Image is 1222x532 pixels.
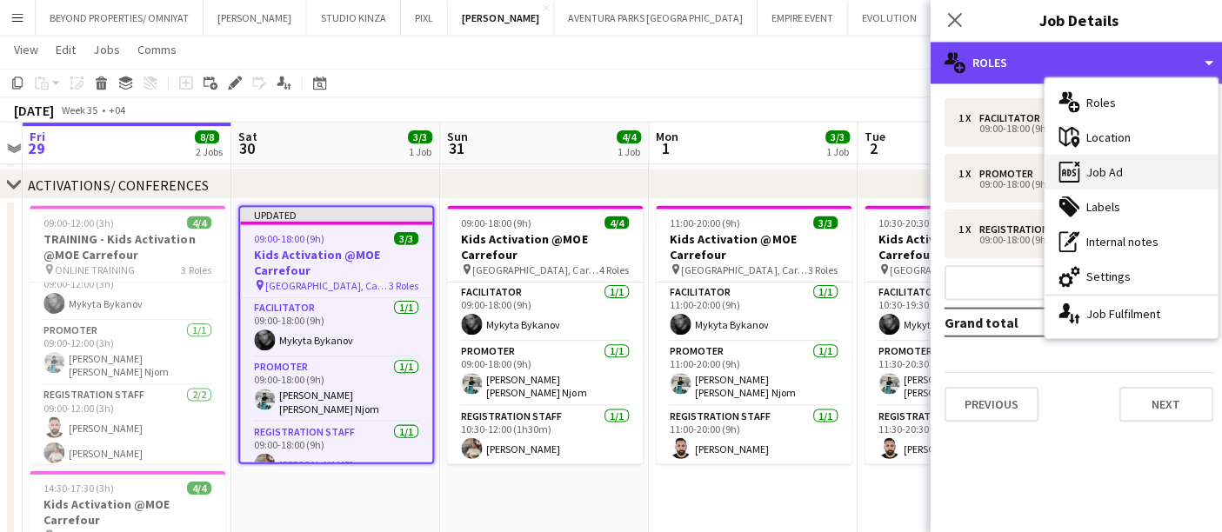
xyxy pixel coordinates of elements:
app-job-card: 09:00-12:00 (3h)4/4TRAINING - Kids Activation @MOE Carrefour ONLINE TRAINING3 RolesFacilitator1/1... [30,205,224,462]
span: 11:00-20:00 (9h) [667,216,738,229]
span: Fri [30,129,45,144]
span: Mon [653,129,676,144]
app-job-card: Updated09:00-18:00 (9h)3/3Kids Activation @MOE Carrefour [GEOGRAPHIC_DATA], Carrefour3 RolesFacil... [237,205,432,462]
span: 31 [443,138,466,158]
div: 09:00-18:00 (9h) [954,123,1176,132]
div: Facilitator [975,111,1043,123]
div: Roles [1040,84,1212,119]
span: Sun [445,129,466,144]
app-card-role: Promoter1/109:00-18:00 (9h)[PERSON_NAME] [PERSON_NAME] Njom [239,356,431,421]
button: [PERSON_NAME] [446,1,551,35]
div: Job Ad [1040,154,1212,189]
span: 3/3 [810,216,834,229]
span: 8/8 [194,130,218,143]
span: 3/3 [822,130,846,143]
div: Location [1040,119,1212,154]
span: 3 Roles [181,263,210,276]
span: 2 [858,138,881,158]
a: View [7,38,45,61]
span: Tue [861,129,881,144]
button: BEYOND PROPERTIES/ OMNIYAT [36,1,203,35]
div: Roles [926,42,1222,83]
span: 09:00-18:00 (9h) [459,216,530,229]
span: 4/4 [614,130,638,143]
span: 1 [651,138,676,158]
div: 1 Job [823,145,845,158]
span: 30 [235,138,257,158]
span: 4 Roles [597,263,626,276]
app-card-role: Promoter1/109:00-18:00 (9h)[PERSON_NAME] [PERSON_NAME] Njom [445,341,640,405]
a: Comms [130,38,183,61]
app-card-role: Registration Staff1/111:00-20:00 (9h)[PERSON_NAME] [653,405,848,464]
button: EVOLUTION [845,1,927,35]
span: 14:30-17:30 (3h) [43,480,114,493]
div: ACTIVATIONS/ CONFERENCES [28,176,208,193]
div: [DATE] [14,101,54,118]
span: Edit [56,42,76,57]
div: 09:00-18:00 (9h) [954,179,1176,188]
h3: TRAINING - Kids Activation @MOE Carrefour [30,230,224,262]
div: Updated [239,207,431,221]
span: 29 [27,138,45,158]
app-card-role: Registration Staff1/110:30-12:00 (1h30m)[PERSON_NAME] [445,405,640,464]
span: [GEOGRAPHIC_DATA], Carrefour [678,263,805,276]
span: 3 Roles [805,263,834,276]
div: Job Fulfilment [1040,295,1212,329]
div: 11:00-20:00 (9h)3/3Kids Activation @MOE Carrefour [GEOGRAPHIC_DATA], Carrefour3 RolesFacilitator1... [653,205,848,462]
app-card-role: Registration Staff2/209:00-12:00 (3h)[PERSON_NAME][PERSON_NAME] [30,384,224,469]
button: Add role [940,264,1208,299]
div: 1 x [954,223,975,235]
span: ONLINE TRAINING [55,263,135,276]
span: [GEOGRAPHIC_DATA], Carrefour [471,263,597,276]
button: AVENTURA PARKS [GEOGRAPHIC_DATA] [551,1,754,35]
div: 1 Job [615,145,638,158]
span: [GEOGRAPHIC_DATA], Carrefour [886,263,1012,276]
app-card-role: Promoter1/111:00-20:00 (9h)[PERSON_NAME] [PERSON_NAME] Njom [653,341,848,405]
div: 1 x [954,111,975,123]
app-card-role: Facilitator1/110:30-19:30 (9h)Mykyta Bykanov [861,282,1056,341]
div: Registration Staff [975,223,1083,235]
app-card-role: Facilitator1/109:00-12:00 (3h)Mykyta Bykanov [30,261,224,320]
span: Comms [137,42,176,57]
button: STUDIO KINZA [305,1,399,35]
app-card-role: Facilitator1/109:00-18:00 (9h)Mykyta Bykanov [445,282,640,341]
button: [PERSON_NAME] [203,1,305,35]
app-card-role: Promoter1/109:00-12:00 (3h)[PERSON_NAME] [PERSON_NAME] Njom [30,320,224,384]
div: Labels [1040,189,1212,223]
app-card-role: Registration Staff1/109:00-18:00 (9h)[PERSON_NAME] [239,421,431,480]
h3: Kids Activation @MOE Carrefour [239,246,431,277]
app-card-role: Promoter1/111:30-20:30 (9h)[PERSON_NAME] [PERSON_NAME] Njom [861,341,1056,405]
span: 4/4 [602,216,626,229]
span: 4/4 [186,480,210,493]
div: 2 Jobs [195,145,222,158]
span: [GEOGRAPHIC_DATA], Carrefour [264,278,387,291]
span: 4/4 [186,216,210,229]
button: EMPIRE EVENT [754,1,845,35]
a: Edit [49,38,83,61]
td: Grand total [940,307,1098,335]
app-card-role: Registration Staff1/111:30-20:30 (9h)[PERSON_NAME] [861,405,1056,464]
div: +04 [108,103,124,116]
span: View [14,42,38,57]
div: 09:00-18:00 (9h) [954,235,1176,243]
span: 10:30-20:30 (10h) [875,216,951,229]
button: PIXL [399,1,446,35]
h3: Kids Activation @MOE Carrefour [30,495,224,526]
app-job-card: 09:00-18:00 (9h)4/4Kids Activation @MOE Carrefour [GEOGRAPHIC_DATA], Carrefour4 RolesFacilitator1... [445,205,640,462]
div: Settings [1040,258,1212,293]
div: 1 Job [407,145,430,158]
span: Sat [237,129,257,144]
span: 3/3 [406,130,431,143]
h3: Kids Activation @MOE Carrefour [653,230,848,262]
a: Jobs [86,38,126,61]
button: Next [1114,385,1208,420]
span: 09:00-12:00 (3h) [43,216,114,229]
app-card-role: Facilitator1/109:00-18:00 (9h)Mykyta Bykanov [239,297,431,356]
app-job-card: 10:30-20:30 (10h)3/3Kids Activation @MOE Carrefour [GEOGRAPHIC_DATA], Carrefour3 RolesFacilitator... [861,205,1056,462]
span: 09:00-18:00 (9h) [253,231,324,244]
h3: Kids Activation @MOE Carrefour [861,230,1056,262]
